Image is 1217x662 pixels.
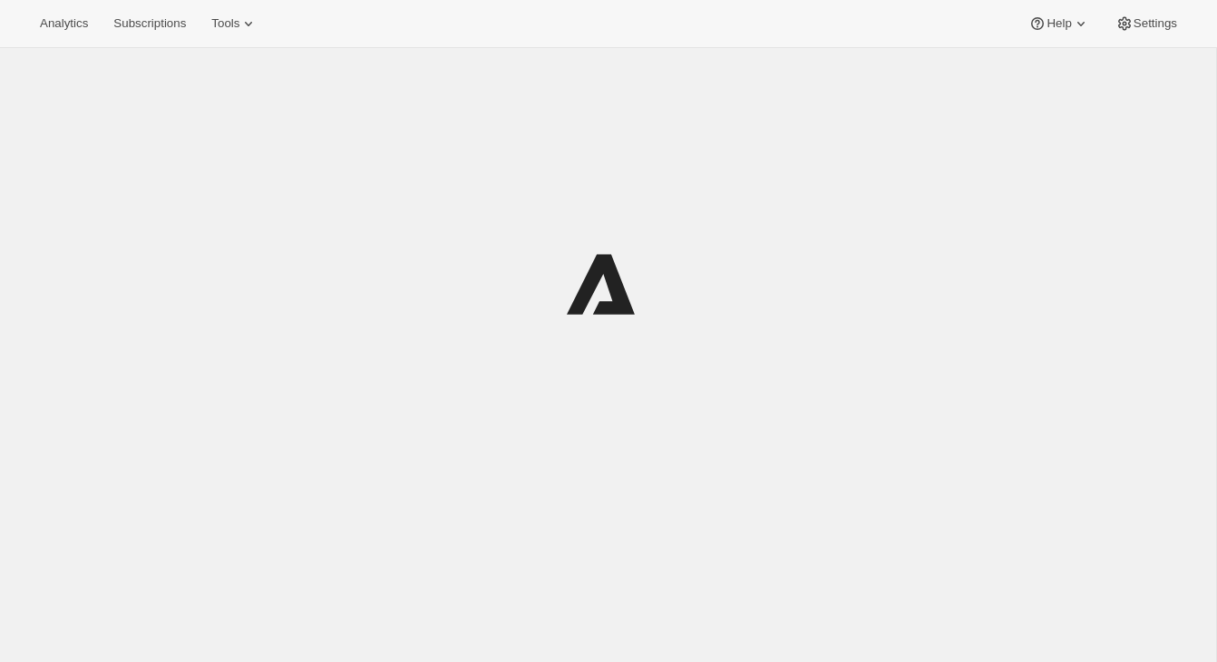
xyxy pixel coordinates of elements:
span: Subscriptions [113,16,186,31]
span: Settings [1134,16,1177,31]
button: Settings [1105,11,1188,36]
button: Subscriptions [102,11,197,36]
span: Tools [211,16,239,31]
button: Help [1017,11,1100,36]
span: Help [1047,16,1071,31]
span: Analytics [40,16,88,31]
button: Analytics [29,11,99,36]
button: Tools [200,11,268,36]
